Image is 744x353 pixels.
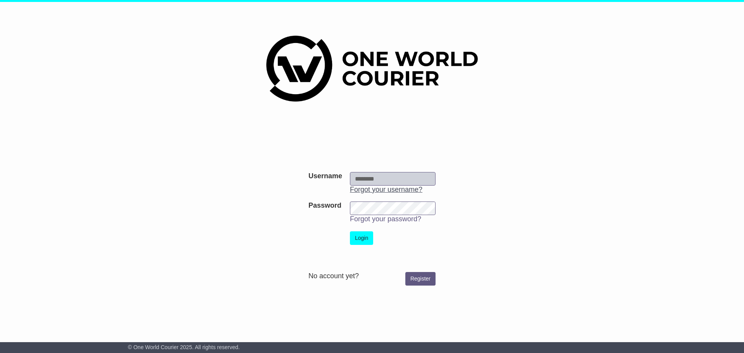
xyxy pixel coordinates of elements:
[350,215,421,223] a: Forgot your password?
[308,172,342,181] label: Username
[350,186,422,193] a: Forgot your username?
[405,272,436,286] a: Register
[308,272,436,281] div: No account yet?
[128,344,240,350] span: © One World Courier 2025. All rights reserved.
[266,36,478,102] img: One World
[308,201,341,210] label: Password
[350,231,373,245] button: Login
